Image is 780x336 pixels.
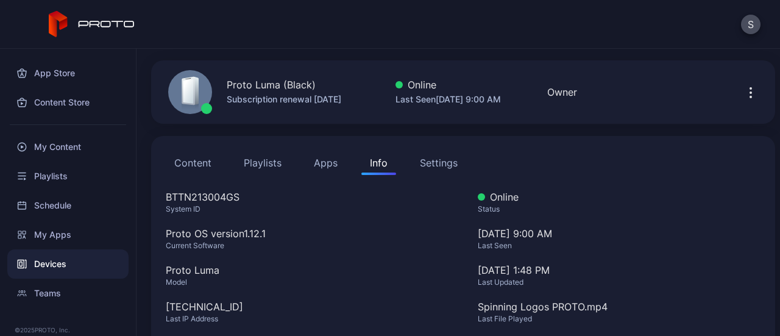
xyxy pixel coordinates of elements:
div: Subscription renewal [DATE] [227,92,341,107]
button: Info [361,151,396,175]
div: Last Seen [DATE] 9:00 AM [395,92,501,107]
a: App Store [7,59,129,88]
a: My Apps [7,220,129,249]
button: Content [166,151,220,175]
div: Proto OS version 1.12.1 [166,226,448,241]
a: Playlists [7,162,129,191]
div: Last Updated [478,277,760,287]
div: Status [478,204,760,214]
div: Online [478,190,760,204]
div: Proto Luma (Black) [227,77,316,92]
button: Settings [411,151,466,175]
div: System ID [166,204,448,214]
div: Last Seen [478,241,760,251]
a: Content Store [7,88,129,117]
div: Spinning Logos PROTO.mp4 [478,299,760,314]
div: Last File Played [478,314,760,324]
div: Last IP Address [166,314,448,324]
a: My Content [7,132,129,162]
a: Teams [7,279,129,308]
button: Playlists [235,151,290,175]
a: Devices [7,249,129,279]
div: [TECHNICAL_ID] [166,299,448,314]
div: Online [395,77,501,92]
div: © 2025 PROTO, Inc. [15,325,121,335]
button: S [741,15,760,34]
div: [DATE] 1:48 PM [478,263,760,277]
a: Schedule [7,191,129,220]
button: Apps [305,151,346,175]
div: Proto Luma [166,263,448,277]
div: BTTN213004GS [166,190,448,204]
div: Current Software [166,241,448,251]
div: Owner [547,85,577,99]
div: Model [166,277,448,287]
div: Info [370,155,388,170]
div: Settings [420,155,458,170]
div: [DATE] 9:00 AM [478,226,760,263]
